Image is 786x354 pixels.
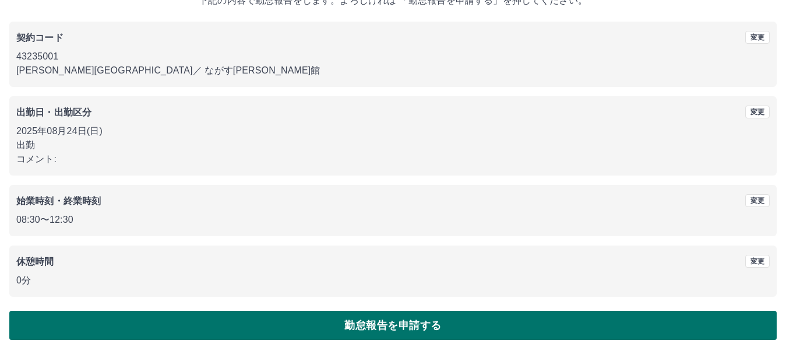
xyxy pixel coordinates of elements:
b: 出勤日・出勤区分 [16,107,91,117]
b: 休憩時間 [16,257,54,267]
button: 変更 [745,106,770,118]
p: 2025年08月24日(日) [16,124,770,138]
b: 始業時刻・終業時刻 [16,196,101,206]
p: 08:30 〜 12:30 [16,213,770,227]
b: 契約コード [16,33,64,43]
p: コメント: [16,152,770,166]
p: 出勤 [16,138,770,152]
p: 43235001 [16,50,770,64]
button: 変更 [745,255,770,268]
p: [PERSON_NAME][GEOGRAPHIC_DATA] ／ ながす[PERSON_NAME]館 [16,64,770,78]
button: 勤怠報告を申請する [9,311,777,340]
button: 変更 [745,194,770,207]
button: 変更 [745,31,770,44]
p: 0分 [16,274,770,288]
